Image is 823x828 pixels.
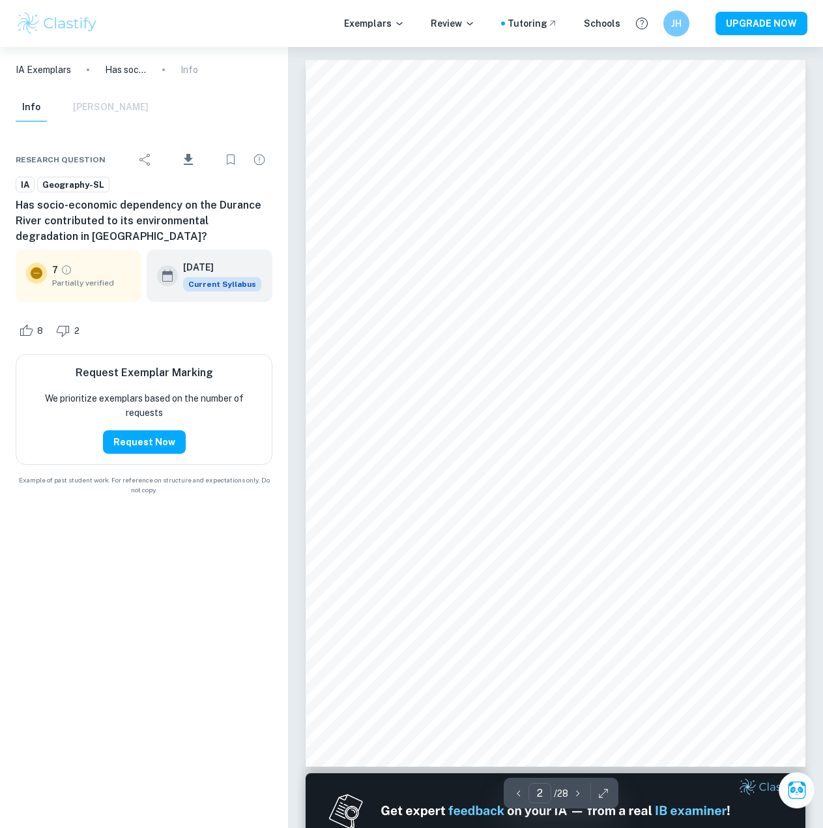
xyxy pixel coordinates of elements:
[132,147,158,173] div: Share
[105,63,147,77] p: Has socio-economic dependency on the Durance River contributed to its environmental degradation i...
[30,325,50,338] span: 8
[27,391,261,420] p: We prioritize exemplars based on the number of requests
[16,10,98,37] img: Clastify logo
[183,260,251,274] h6: [DATE]
[715,12,807,35] button: UPGRADE NOW
[669,16,684,31] h6: JH
[38,179,109,192] span: Geography-SL
[53,320,87,341] div: Dislike
[183,277,261,291] span: Current Syllabus
[779,772,815,808] button: Ask Clai
[183,277,261,291] div: This exemplar is based on the current syllabus. Feel free to refer to it for inspiration/ideas wh...
[67,325,87,338] span: 2
[431,16,475,31] p: Review
[180,63,198,77] p: Info
[631,12,653,35] button: Help and Feedback
[16,177,35,193] a: IA
[508,16,558,31] a: Tutoring
[246,147,272,173] div: Report issue
[554,786,568,801] p: / 28
[16,179,34,192] span: IA
[52,277,131,289] span: Partially verified
[16,63,71,77] a: IA Exemplars
[103,430,186,454] button: Request Now
[16,320,50,341] div: Like
[161,143,215,177] div: Download
[37,177,109,193] a: Geography-SL
[61,264,72,276] a: Grade partially verified
[76,365,213,381] h6: Request Exemplar Marking
[584,16,620,31] a: Schools
[16,93,47,122] button: Info
[16,154,106,166] span: Research question
[52,263,58,277] p: 7
[344,16,405,31] p: Exemplars
[218,147,244,173] div: Bookmark
[16,198,272,244] h6: Has socio-economic dependency on the Durance River contributed to its environmental degradation i...
[663,10,689,37] button: JH
[16,475,272,495] span: Example of past student work. For reference on structure and expectations only. Do not copy.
